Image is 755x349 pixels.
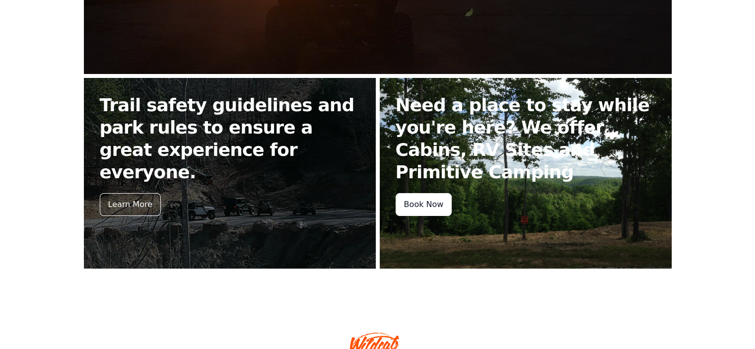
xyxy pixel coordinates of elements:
[396,94,656,183] h2: Need a place to stay while you're here? We offer Cabins, RV Sites and Primitive Camping
[396,193,452,216] div: Book Now
[100,193,161,216] div: Learn More
[84,78,376,269] a: Trail safety guidelines and park rules to ensure a great experience for everyone. Learn More
[100,94,360,183] h2: Trail safety guidelines and park rules to ensure a great experience for everyone.
[380,78,672,269] a: Need a place to stay while you're here? We offer Cabins, RV Sites and Primitive Camping Book Now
